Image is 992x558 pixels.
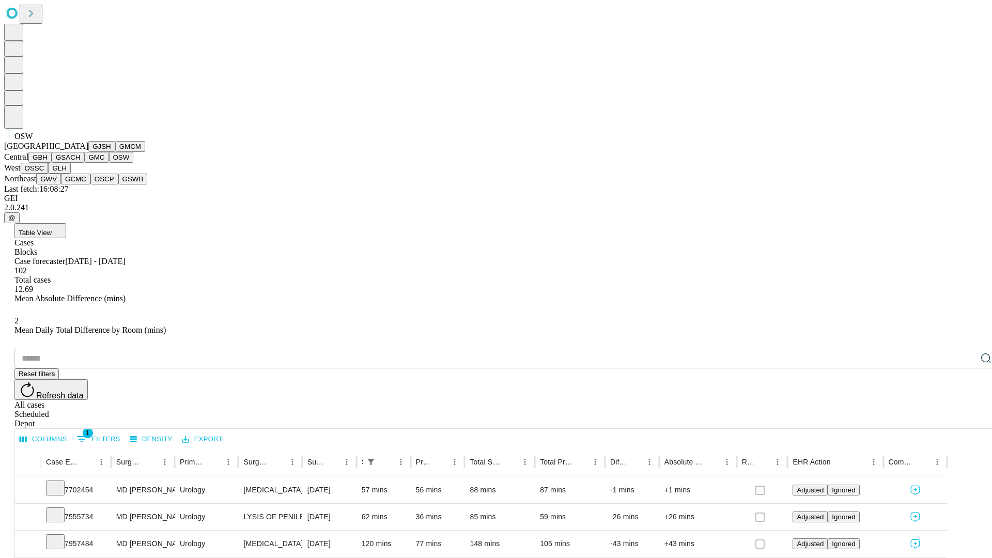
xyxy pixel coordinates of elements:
button: Export [179,431,225,447]
button: Adjusted [793,485,828,495]
button: Menu [770,455,785,469]
div: 87 mins [540,477,600,503]
span: Table View [19,229,52,237]
div: Primary Service [180,458,206,466]
div: Urology [180,504,233,530]
div: Urology [180,531,233,557]
button: Expand [20,508,36,526]
button: Sort [503,455,518,469]
button: Adjusted [793,512,828,522]
button: Sort [574,455,588,469]
button: Menu [518,455,532,469]
span: Total cases [14,275,51,284]
button: Reset filters [14,368,59,379]
button: GMCM [115,141,145,152]
button: GJSH [88,141,115,152]
button: Menu [394,455,408,469]
div: LYSIS OF PENILE POST [MEDICAL_DATA] [MEDICAL_DATA] [243,504,297,530]
div: -1 mins [610,477,654,503]
span: [GEOGRAPHIC_DATA] [4,142,88,150]
button: OSCP [90,174,118,184]
div: 36 mins [416,504,460,530]
div: GEI [4,194,988,203]
div: +43 mins [664,531,732,557]
span: Northeast [4,174,36,183]
button: Sort [271,455,285,469]
div: 85 mins [470,504,530,530]
span: @ [8,214,16,222]
button: Sort [325,455,339,469]
div: Predicted In Room Duration [416,458,432,466]
div: [MEDICAL_DATA] INGUINAL OR SCROTAL APPROACH [243,531,297,557]
button: Menu [866,455,881,469]
button: Select columns [17,431,70,447]
div: 7555734 [46,504,106,530]
div: +1 mins [664,477,732,503]
div: Surgery Date [307,458,324,466]
div: MD [PERSON_NAME] Md [116,531,169,557]
button: OSW [109,152,134,163]
button: Menu [221,455,236,469]
button: GLH [48,163,70,174]
button: Menu [285,455,300,469]
div: 56 mins [416,477,460,503]
button: Expand [20,535,36,553]
button: Menu [720,455,734,469]
span: Ignored [832,513,855,521]
button: OSSC [21,163,49,174]
div: Urology [180,477,233,503]
div: [DATE] [307,531,351,557]
div: Scheduled In Room Duration [362,458,363,466]
button: Menu [930,455,944,469]
button: Sort [143,455,158,469]
button: Ignored [828,538,859,549]
div: 59 mins [540,504,600,530]
span: [DATE] - [DATE] [65,257,125,266]
button: Expand [20,482,36,500]
span: Mean Daily Total Difference by Room (mins) [14,326,166,334]
div: Absolute Difference [664,458,704,466]
div: Case Epic Id [46,458,79,466]
span: 1 [83,428,93,438]
button: Sort [628,455,642,469]
button: @ [4,212,20,223]
button: GCMC [61,174,90,184]
div: 7957484 [46,531,106,557]
span: Adjusted [797,513,824,521]
button: Sort [705,455,720,469]
span: Ignored [832,486,855,494]
span: 12.69 [14,285,33,293]
div: Resolved in EHR [742,458,755,466]
button: Show filters [74,431,123,447]
div: -43 mins [610,531,654,557]
span: OSW [14,132,33,141]
div: 2.0.241 [4,203,988,212]
span: West [4,163,21,172]
div: Total Predicted Duration [540,458,572,466]
button: GWV [36,174,61,184]
button: Sort [433,455,447,469]
div: 120 mins [362,531,406,557]
button: Show filters [364,455,378,469]
button: Table View [14,223,66,238]
span: Mean Absolute Difference (mins) [14,294,126,303]
span: Last fetch: 16:08:27 [4,184,69,193]
div: 88 mins [470,477,530,503]
div: 57 mins [362,477,406,503]
button: Sort [207,455,221,469]
button: Density [127,431,175,447]
span: Refresh data [36,391,84,400]
div: Total Scheduled Duration [470,458,502,466]
div: [DATE] [307,477,351,503]
button: Menu [642,455,657,469]
div: [DATE] [307,504,351,530]
div: 7702454 [46,477,106,503]
div: MD [PERSON_NAME] Md [116,504,169,530]
button: Menu [339,455,354,469]
button: GBH [28,152,52,163]
div: Surgery Name [243,458,269,466]
button: Sort [916,455,930,469]
button: Ignored [828,485,859,495]
span: Reset filters [19,370,55,378]
button: Menu [94,455,109,469]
